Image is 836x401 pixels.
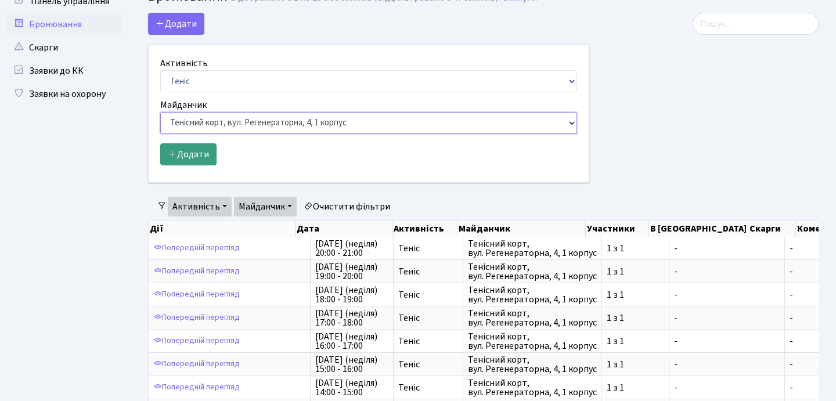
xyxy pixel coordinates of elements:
[149,221,296,237] th: Дії
[398,313,458,323] span: Теніс
[607,360,664,369] span: 1 з 1
[151,355,243,373] a: Попередній перегляд
[607,337,664,346] span: 1 з 1
[160,143,217,165] button: Додати
[674,290,780,299] span: -
[398,360,458,369] span: Теніс
[790,313,830,323] span: -
[148,13,204,35] button: Додати
[468,378,597,397] span: Тенісний корт, вул. Регенераторна, 4, 1 корпус
[790,290,830,299] span: -
[168,197,232,216] a: Активність
[151,286,243,304] a: Попередній перегляд
[790,383,830,392] span: -
[607,313,664,323] span: 1 з 1
[607,383,664,392] span: 1 з 1
[315,355,388,374] span: [DATE] (неділя) 15:00 - 16:00
[315,286,388,304] span: [DATE] (неділя) 18:00 - 19:00
[674,337,780,346] span: -
[790,337,830,346] span: -
[6,82,122,106] a: Заявки на охорону
[457,221,586,237] th: Майданчик
[790,244,830,253] span: -
[607,267,664,276] span: 1 з 1
[607,244,664,253] span: 1 з 1
[607,290,664,299] span: 1 з 1
[315,309,388,327] span: [DATE] (неділя) 17:00 - 18:00
[398,290,458,299] span: Теніс
[392,221,457,237] th: Активність
[151,378,243,396] a: Попередній перегляд
[468,286,597,304] span: Тенісний корт, вул. Регенераторна, 4, 1 корпус
[586,221,649,237] th: Участники
[315,378,388,397] span: [DATE] (неділя) 14:00 - 15:00
[468,262,597,281] span: Тенісний корт, вул. Регенераторна, 4, 1 корпус
[748,221,796,237] th: Скарги
[151,262,243,280] a: Попередній перегляд
[468,332,597,351] span: Тенісний корт, вул. Регенераторна, 4, 1 корпус
[398,383,458,392] span: Теніс
[299,197,395,216] a: Очистити фільтри
[674,313,780,323] span: -
[468,239,597,258] span: Тенісний корт, вул. Регенераторна, 4, 1 корпус
[693,13,819,35] input: Пошук...
[468,355,597,374] span: Тенісний корт, вул. Регенераторна, 4, 1 корпус
[160,56,208,70] label: Активність
[468,309,597,327] span: Тенісний корт, вул. Регенераторна, 4, 1 корпус
[649,221,748,237] th: В [GEOGRAPHIC_DATA]
[296,221,392,237] th: Дата
[151,309,243,327] a: Попередній перегляд
[315,239,388,258] span: [DATE] (неділя) 20:00 - 21:00
[674,383,780,392] span: -
[674,360,780,369] span: -
[790,267,830,276] span: -
[151,239,243,257] a: Попередній перегляд
[234,197,297,216] a: Майданчик
[6,59,122,82] a: Заявки до КК
[6,36,122,59] a: Скарги
[315,332,388,351] span: [DATE] (неділя) 16:00 - 17:00
[674,267,780,276] span: -
[790,360,830,369] span: -
[398,337,458,346] span: Теніс
[398,267,458,276] span: Теніс
[160,98,207,112] label: Майданчик
[398,244,458,253] span: Теніс
[315,262,388,281] span: [DATE] (неділя) 19:00 - 20:00
[151,332,243,350] a: Попередній перегляд
[6,13,122,36] a: Бронювання
[674,244,780,253] span: -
